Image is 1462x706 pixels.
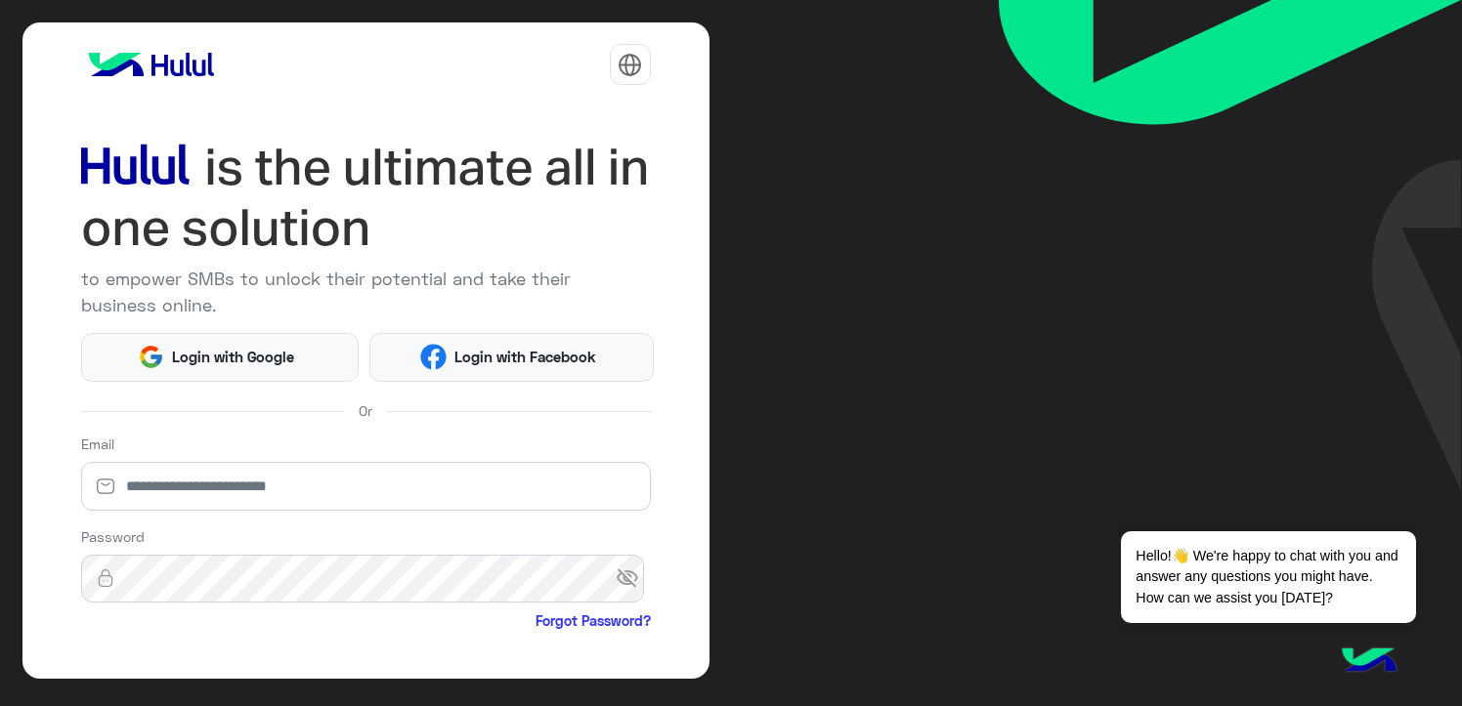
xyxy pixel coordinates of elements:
[536,610,651,631] a: Forgot Password?
[369,333,655,382] button: Login with Facebook
[1121,531,1415,623] span: Hello!👋 We're happy to chat with you and answer any questions you might have. How can we assist y...
[420,344,447,370] img: Facebook
[164,346,301,368] span: Login with Google
[138,344,164,370] img: Google
[81,568,130,588] img: lock
[81,526,145,547] label: Password
[447,346,603,368] span: Login with Facebook
[618,53,642,77] img: tab
[359,400,372,421] span: Or
[81,45,222,84] img: logo
[81,477,130,496] img: email
[616,561,651,596] span: visibility_off
[81,333,359,382] button: Login with Google
[81,266,651,318] p: to empower SMBs to unlock their potential and take their business online.
[81,434,114,454] label: Email
[81,137,651,259] img: hululLoginTitle_EN.svg
[1335,628,1403,696] img: hulul-logo.png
